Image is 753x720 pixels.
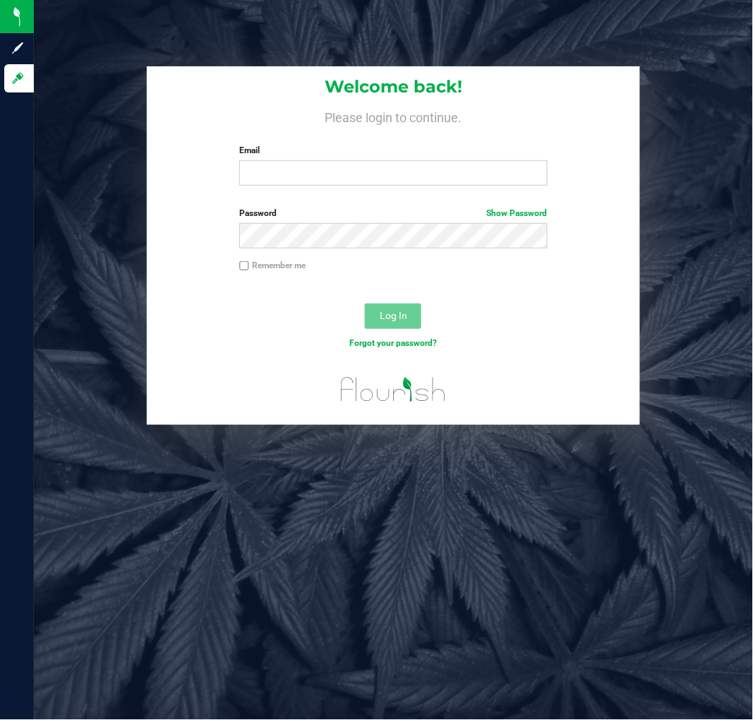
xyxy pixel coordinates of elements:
[239,259,306,272] label: Remember me
[239,144,547,157] label: Email
[11,41,25,55] inline-svg: Sign up
[239,261,249,271] input: Remember me
[147,107,640,124] h4: Please login to continue.
[239,208,277,218] span: Password
[11,71,25,85] inline-svg: Log in
[349,338,437,348] a: Forgot your password?
[487,208,548,218] a: Show Password
[380,310,407,321] span: Log In
[332,364,455,415] img: flourish_logo.svg
[147,78,640,96] h1: Welcome back!
[365,304,421,329] button: Log In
